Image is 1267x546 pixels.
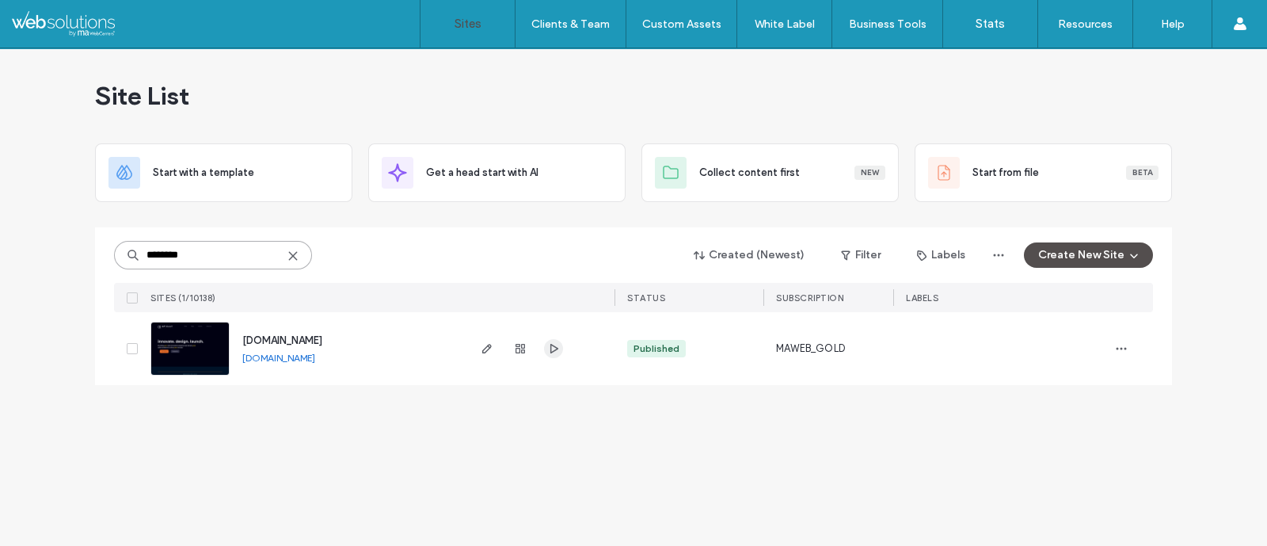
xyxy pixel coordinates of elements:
div: Start with a template [95,143,352,202]
span: SITES (1/10138) [150,292,216,304]
label: Business Tools [849,17,926,31]
span: Site List [95,80,189,112]
div: New [854,166,885,180]
button: Create New Site [1024,242,1153,268]
button: Created (Newest) [680,242,819,268]
a: [DOMAIN_NAME] [242,334,322,346]
span: LABELS [906,292,938,304]
label: Clients & Team [531,17,610,31]
div: Get a head start with AI [368,143,626,202]
div: Collect content firstNew [641,143,899,202]
span: Help [36,11,68,25]
button: Filter [825,242,896,268]
span: MAWEB_GOLD [776,341,845,357]
span: Start with a template [153,165,254,181]
span: Collect content first [699,165,800,181]
a: [DOMAIN_NAME] [242,352,315,364]
label: Resources [1058,17,1113,31]
label: Custom Assets [642,17,721,31]
div: Published [633,342,679,356]
label: Help [1161,17,1185,31]
div: Start from fileBeta [915,143,1172,202]
span: SUBSCRIPTION [776,292,843,304]
span: Start from file [972,165,1039,181]
button: Labels [903,242,980,268]
div: Beta [1126,166,1159,180]
span: Get a head start with AI [426,165,538,181]
label: Stats [976,17,1005,31]
span: STATUS [627,292,665,304]
label: White Label [755,17,815,31]
label: Sites [455,17,481,31]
